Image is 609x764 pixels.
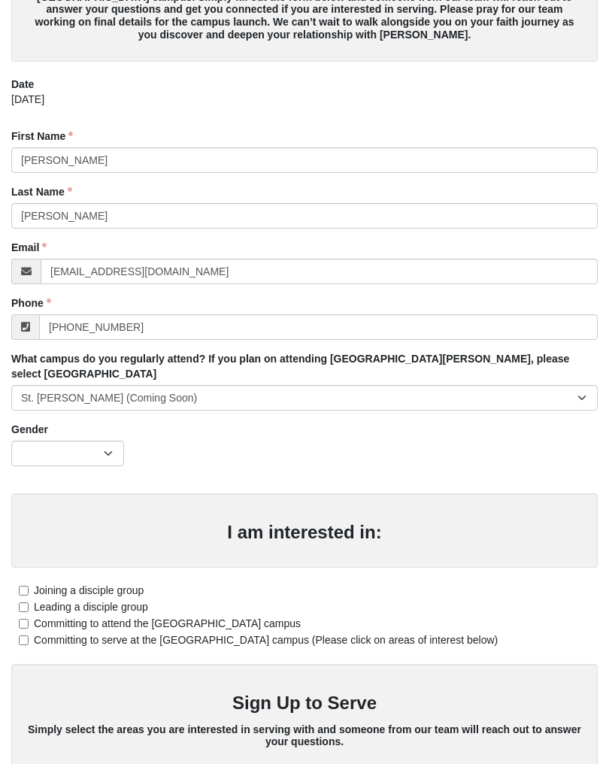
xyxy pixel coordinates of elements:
[11,240,47,255] label: Email
[19,619,29,629] input: Committing to attend the [GEOGRAPHIC_DATA] campus
[11,184,72,199] label: Last Name
[34,617,301,629] span: Committing to attend the [GEOGRAPHIC_DATA] campus
[11,351,598,381] label: What campus do you regularly attend? If you plan on attending [GEOGRAPHIC_DATA][PERSON_NAME], ple...
[19,635,29,645] input: Committing to serve at the [GEOGRAPHIC_DATA] campus (Please click on areas of interest below)
[19,602,29,612] input: Leading a disciple group
[11,129,73,144] label: First Name
[11,296,51,311] label: Phone
[26,522,583,544] h3: I am interested in:
[19,586,29,596] input: Joining a disciple group
[34,634,498,646] span: Committing to serve at the [GEOGRAPHIC_DATA] campus (Please click on areas of interest below)
[34,601,148,613] span: Leading a disciple group
[34,584,144,596] span: Joining a disciple group
[26,723,583,749] h5: Simply select the areas you are interested in serving with and someone from our team will reach o...
[11,422,48,437] label: Gender
[26,693,583,714] h3: Sign Up to Serve
[11,92,598,117] div: [DATE]
[11,77,34,92] label: Date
